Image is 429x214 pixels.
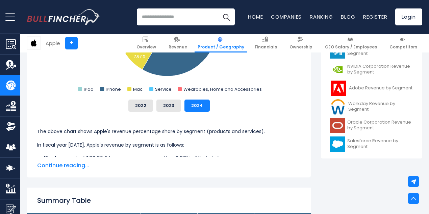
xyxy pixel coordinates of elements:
[252,34,280,52] a: Financials
[37,141,301,149] p: In fiscal year [DATE], Apple's revenue by segment is as follows:
[27,37,40,49] img: AAPL logo
[326,60,417,79] a: NVIDIA Corporation Revenue by Segment
[156,100,181,112] button: 2023
[325,44,377,50] span: CEO Salary / Employees
[218,8,235,25] button: Search
[347,64,413,75] span: NVIDIA Corporation Revenue by Segment
[44,154,56,162] b: iPad
[183,86,262,92] text: Wearables, Home and Accessories
[326,79,417,98] a: Adobe Revenue by Segment
[166,34,190,52] a: Revenue
[169,44,187,50] span: Revenue
[326,98,417,116] a: Workday Revenue by Segment
[255,44,277,50] span: Financials
[330,62,345,77] img: NVDA logo
[133,86,143,92] text: Mac
[322,34,380,52] a: CEO Salary / Employees
[341,13,355,20] a: Blog
[363,13,387,20] a: Register
[133,34,159,52] a: Overview
[155,86,172,92] text: Service
[248,13,263,20] a: Home
[330,81,347,96] img: ADBE logo
[289,44,312,50] span: Ownership
[271,13,302,20] a: Companies
[326,135,417,153] a: Salesforce Revenue by Segment
[65,37,78,49] a: +
[37,162,301,170] span: Continue reading...
[395,8,422,25] a: Login
[386,34,420,52] a: Competitors
[198,44,244,50] span: Product / Geography
[37,154,301,163] li: generated $26.69 B in revenue, representing 6.83% of its total revenue.
[330,136,345,152] img: CRM logo
[347,45,413,57] span: Applied Materials Revenue by Segment
[27,9,100,25] a: Go to homepage
[6,122,16,132] img: Ownership
[330,118,345,133] img: ORCL logo
[347,120,413,131] span: Oracle Corporation Revenue by Segment
[326,116,417,135] a: Oracle Corporation Revenue by Segment
[286,34,316,52] a: Ownership
[347,138,413,150] span: Salesforce Revenue by Segment
[128,100,153,112] button: 2022
[136,44,156,50] span: Overview
[184,100,210,112] button: 2024
[84,86,94,92] text: iPad
[389,44,417,50] span: Competitors
[37,127,301,135] p: The above chart shows Apple's revenue percentage share by segment (products and services).
[106,86,121,92] text: iPhone
[195,34,247,52] a: Product / Geography
[37,195,301,206] h2: Summary Table
[134,54,146,59] tspan: 7.67 %
[349,85,412,91] span: Adobe Revenue by Segment
[348,101,413,112] span: Workday Revenue by Segment
[330,99,346,114] img: WDAY logo
[27,9,100,25] img: Bullfincher logo
[310,13,333,20] a: Ranking
[46,39,60,47] div: Apple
